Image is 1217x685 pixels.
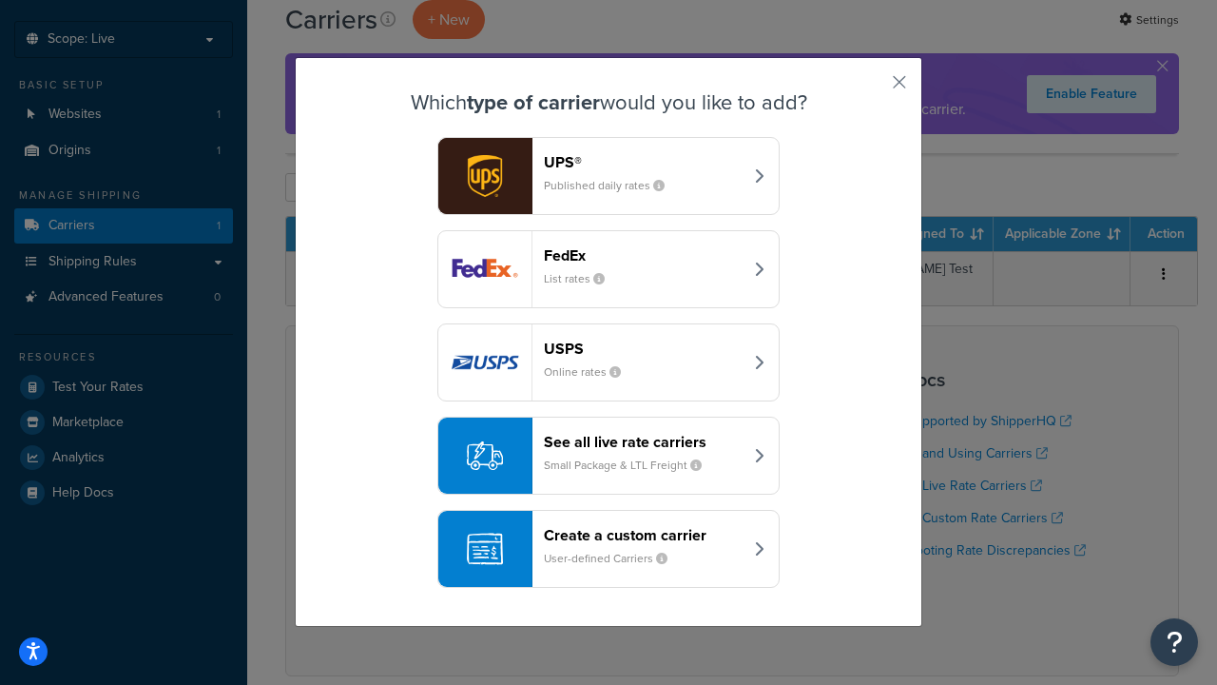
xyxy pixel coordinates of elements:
img: icon-carrier-liverate-becf4550.svg [467,438,503,474]
button: usps logoUSPSOnline rates [437,323,780,401]
small: User-defined Carriers [544,550,683,567]
h3: Which would you like to add? [343,91,874,114]
button: ups logoUPS®Published daily rates [437,137,780,215]
img: ups logo [438,138,531,214]
strong: type of carrier [467,87,600,118]
header: Create a custom carrier [544,526,743,544]
header: UPS® [544,153,743,171]
small: Published daily rates [544,177,680,194]
button: See all live rate carriersSmall Package & LTL Freight [437,417,780,495]
img: usps logo [438,324,531,401]
small: Small Package & LTL Freight [544,457,717,474]
button: fedEx logoFedExList rates [437,230,780,308]
small: Online rates [544,363,636,381]
small: List rates [544,270,620,287]
header: USPS [544,340,743,358]
img: icon-carrier-custom-c93b8a24.svg [467,531,503,567]
button: Create a custom carrierUser-defined Carriers [437,510,780,588]
button: Open Resource Center [1150,618,1198,666]
img: fedEx logo [438,231,531,307]
header: See all live rate carriers [544,433,743,451]
header: FedEx [544,246,743,264]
